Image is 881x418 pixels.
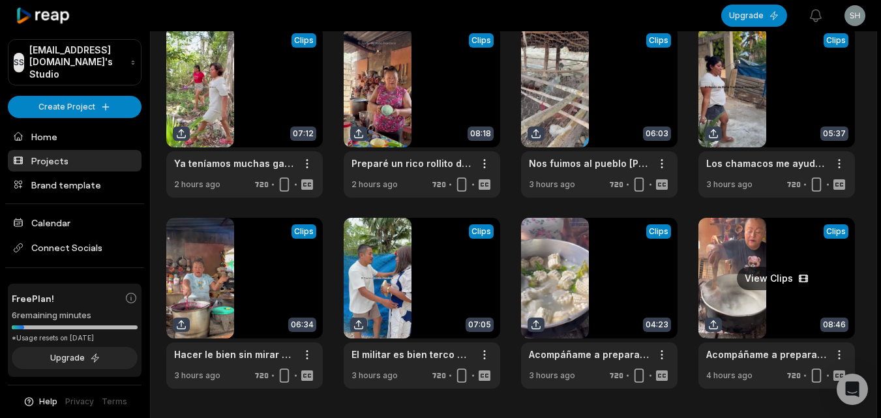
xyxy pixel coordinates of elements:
a: Privacy [65,396,94,408]
a: Brand template [8,174,142,196]
a: Terms [102,396,127,408]
span: Free Plan! [12,291,54,305]
a: Projects [8,150,142,172]
a: Acompáñame a preparar un rico chile atole [529,348,649,361]
a: Ya teníamos muchas ganas de comer vainas con limón y sal [174,157,294,170]
a: El militar es bien terco a fuerzas quiere regresar con [PERSON_NAME] [351,348,471,361]
a: Nos fuimos al pueblo [PERSON_NAME][GEOGRAPHIC_DATA] porque nos invitaron a una fiesta [529,157,649,170]
a: Home [8,126,142,147]
button: Help [23,396,57,408]
div: *Usage resets on [DATE] [12,333,138,343]
a: Hacer le bien sin mirar a quien, regalamos tamales [174,348,294,361]
p: [EMAIL_ADDRESS][DOMAIN_NAME]'s Studio [29,44,125,80]
button: Upgrade [721,5,787,27]
button: Upgrade [12,347,138,369]
span: Help [39,396,57,408]
a: Calendar [8,212,142,233]
div: Open Intercom Messenger [837,374,868,405]
div: SS [14,53,24,72]
a: Acompáñame a preparar camarones a la cucaracha [706,348,826,361]
div: 6 remaining minutes [12,309,138,322]
a: Los chamacos me ayudaron acomodar las plantas [706,157,826,170]
button: Create Project [8,96,142,117]
span: Connect Socials [8,236,142,260]
a: Preparé un rico rollito de repollo [351,157,471,170]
